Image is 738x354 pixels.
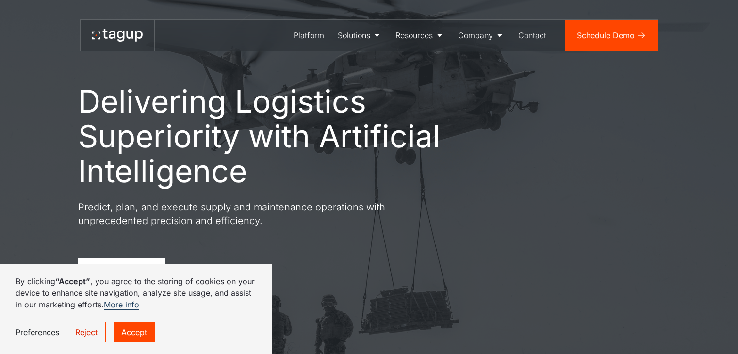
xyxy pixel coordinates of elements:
[55,276,90,286] strong: “Accept”
[16,275,256,310] p: By clicking , you agree to the storing of cookies on your device to enhance site navigation, anal...
[114,322,155,342] a: Accept
[518,30,546,41] div: Contact
[331,20,389,51] a: Solutions
[16,322,59,342] a: Preferences
[395,30,433,41] div: Resources
[565,20,658,51] a: Schedule Demo
[78,200,427,227] p: Predict, plan, and execute supply and maintenance operations with unprecedented precision and eff...
[389,20,451,51] a: Resources
[511,20,553,51] a: Contact
[104,300,139,310] a: More info
[458,30,493,41] div: Company
[577,30,635,41] div: Schedule Demo
[78,84,486,189] h1: Delivering Logistics Superiority with Artificial Intelligence
[287,20,331,51] a: Platform
[78,258,165,282] a: Schedule Demo
[451,20,511,51] a: Company
[67,322,106,342] a: Reject
[338,30,370,41] div: Solutions
[294,30,324,41] div: Platform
